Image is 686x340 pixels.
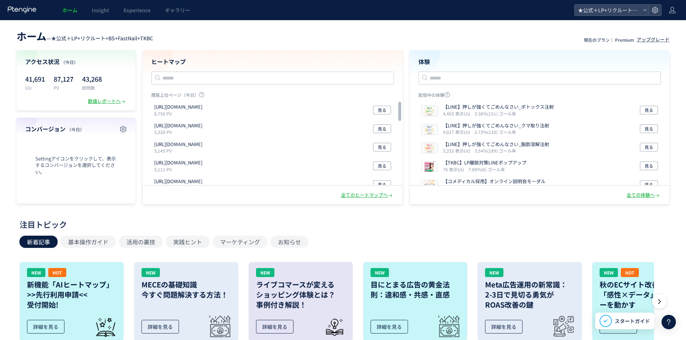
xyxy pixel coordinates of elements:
p: UU [25,85,45,91]
span: ホーム [17,29,46,43]
button: マーケティング [212,236,268,248]
h3: ライブコマースが変える ショッピング体験とは？ 事例付き解説！ [256,280,345,310]
div: アップグレード [637,36,669,43]
div: NEW [371,268,389,277]
span: （今日） [61,59,78,65]
h3: 目にとまる広告の黄金法則：違和感・共感・直感 [371,280,460,300]
p: 訪問数 [82,85,102,91]
div: 詳細を見る [485,320,523,334]
button: 見る [373,143,391,151]
span: ホーム [62,6,77,14]
span: 見る [378,106,386,114]
button: 見る [373,162,391,170]
span: ★公式＋LP+リクルート+BS+FastNail+TKBC [51,35,153,42]
span: Settingアイコンをクリックして、表示するコンバージョンを選択してください。 [25,155,127,176]
div: NEW [600,268,618,277]
span: 見る [378,162,386,170]
h4: アクセス状況 [25,58,127,66]
p: 3,145 PV [154,148,205,154]
h3: MECEの基礎知識 今すぐ問題解決する方法！ [142,280,231,300]
div: 詳細を見る [371,320,408,334]
div: 全てのヒートマップへ [341,192,394,199]
p: https://tcb-beauty.net/menu/coupon_zero_002 [154,141,202,148]
span: Insight [92,6,109,14]
span: Experience [124,6,151,14]
span: 見る [378,180,386,189]
span: （今日） [67,126,84,132]
button: お知らせ [270,236,309,248]
div: 注目トピック [19,219,663,230]
button: 活用の裏技 [119,236,163,248]
h3: 新機能「AIヒートマップ」 >>先行利用申請<< 受付開始! [27,280,116,310]
p: 87,127 [54,73,73,85]
div: 数値レポートへ [88,98,127,105]
button: 見る [373,106,391,114]
button: 実践ヒント [166,236,210,248]
p: 8,750 PV [154,110,205,117]
p: https://tcb-beauty.net/menu/bnls-diet [154,159,202,166]
p: https://fastnail.app [154,104,202,110]
p: https://fastnail.app/search/result [154,122,202,129]
p: PV [54,85,73,91]
div: 詳細を見る [27,320,64,334]
div: NEW [485,268,503,277]
button: 新着記事 [19,236,58,248]
h4: ヒートマップ [151,58,394,66]
p: 現在のプラン： Premium [584,37,634,43]
p: 閲覧上位ページ（今日） [151,92,394,101]
div: HOT [48,268,66,277]
div: — [17,29,153,43]
button: 見る [373,180,391,189]
span: スタートガイド [615,317,650,325]
span: ギャラリー [165,6,190,14]
span: ★公式＋LP+リクルート+BS+FastNail+TKBC [576,5,640,15]
span: 見る [378,124,386,133]
div: NEW [256,268,274,277]
div: 詳細を見る [142,320,179,334]
div: NEW [142,268,160,277]
p: 41,691 [25,73,45,85]
p: 2,945 PV [154,185,205,191]
h4: コンバージョン [25,125,127,133]
h3: Meta広告運用の新常識： 2-3日で見切る勇気が ROAS改善の鍵 [485,280,574,310]
span: 見る [378,143,386,151]
button: 見る [373,124,391,133]
div: 詳細を見る [256,320,293,334]
div: NEW [27,268,45,277]
p: 3,111 PV [154,166,205,172]
p: https://t-c-b-biyougeka.com [154,178,202,185]
div: HOT [621,268,639,277]
button: 基本操作ガイド [60,236,116,248]
p: 43,268 [82,73,102,85]
p: 3,320 PV [154,129,205,135]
